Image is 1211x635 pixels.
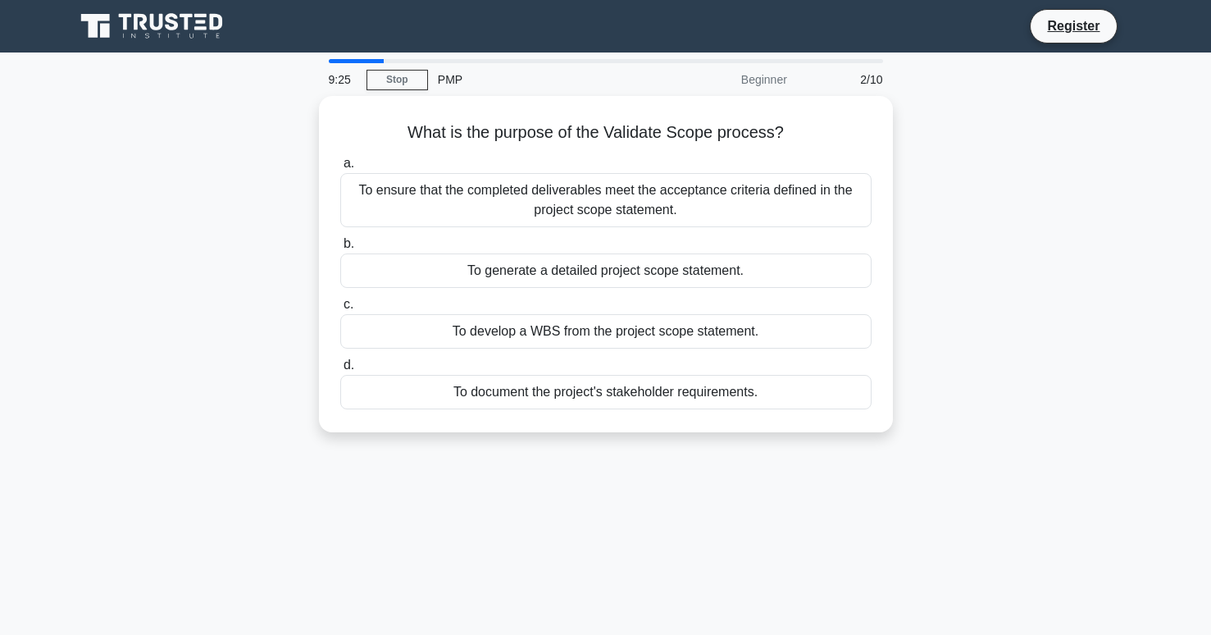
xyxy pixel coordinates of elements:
[340,314,872,349] div: To develop a WBS from the project scope statement.
[797,63,893,96] div: 2/10
[653,63,797,96] div: Beginner
[340,254,872,288] div: To generate a detailed project scope statement.
[344,297,353,311] span: c.
[339,122,873,144] h5: What is the purpose of the Validate Scope process?
[366,70,428,90] a: Stop
[428,63,653,96] div: PMP
[340,173,872,227] div: To ensure that the completed deliverables meet the acceptance criteria defined in the project sco...
[344,236,354,250] span: b.
[319,63,366,96] div: 9:25
[344,358,354,372] span: d.
[1037,16,1109,36] a: Register
[344,156,354,170] span: a.
[340,375,872,409] div: To document the project's stakeholder requirements.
